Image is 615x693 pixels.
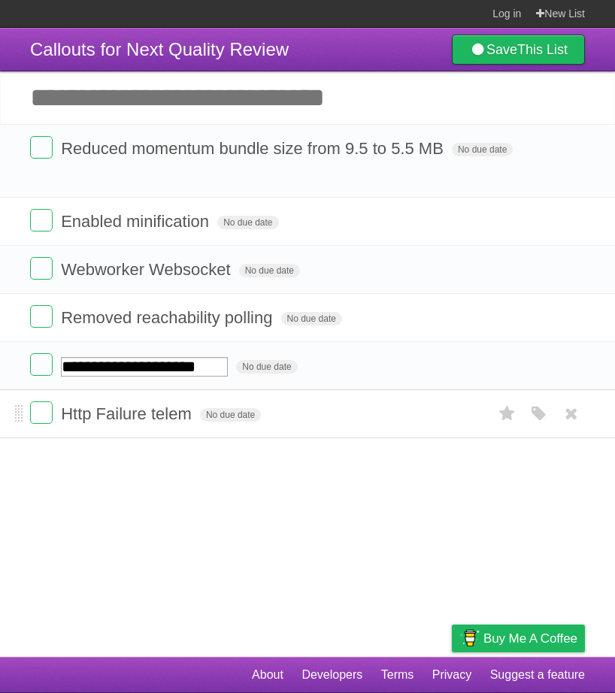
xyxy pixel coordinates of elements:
span: Enabled minification [61,212,213,231]
a: Buy me a coffee [452,625,585,652]
span: Http Failure telem [61,404,195,423]
a: Suggest a feature [490,661,585,689]
span: No due date [239,264,300,277]
span: No due date [217,216,278,229]
label: Star task [493,401,522,426]
label: Done [30,136,53,159]
b: This List [517,42,568,57]
span: Removed reachability polling [61,308,276,327]
span: No due date [452,143,513,156]
img: Buy me a coffee [459,625,480,651]
a: Developers [301,661,362,689]
a: SaveThis List [452,35,585,65]
label: Done [30,257,53,280]
span: Webworker Websocket [61,260,234,279]
span: Callouts for Next Quality Review [30,39,289,59]
label: Done [30,209,53,232]
span: No due date [281,312,342,325]
a: Terms [381,661,414,689]
label: Done [30,353,53,376]
span: No due date [236,360,297,374]
a: Privacy [432,661,471,689]
a: About [252,661,283,689]
span: Reduced momentum bundle size from 9.5 to 5.5 MB [61,139,447,158]
span: No due date [200,408,261,422]
label: Done [30,305,53,328]
span: Buy me a coffee [483,625,577,652]
label: Done [30,401,53,424]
